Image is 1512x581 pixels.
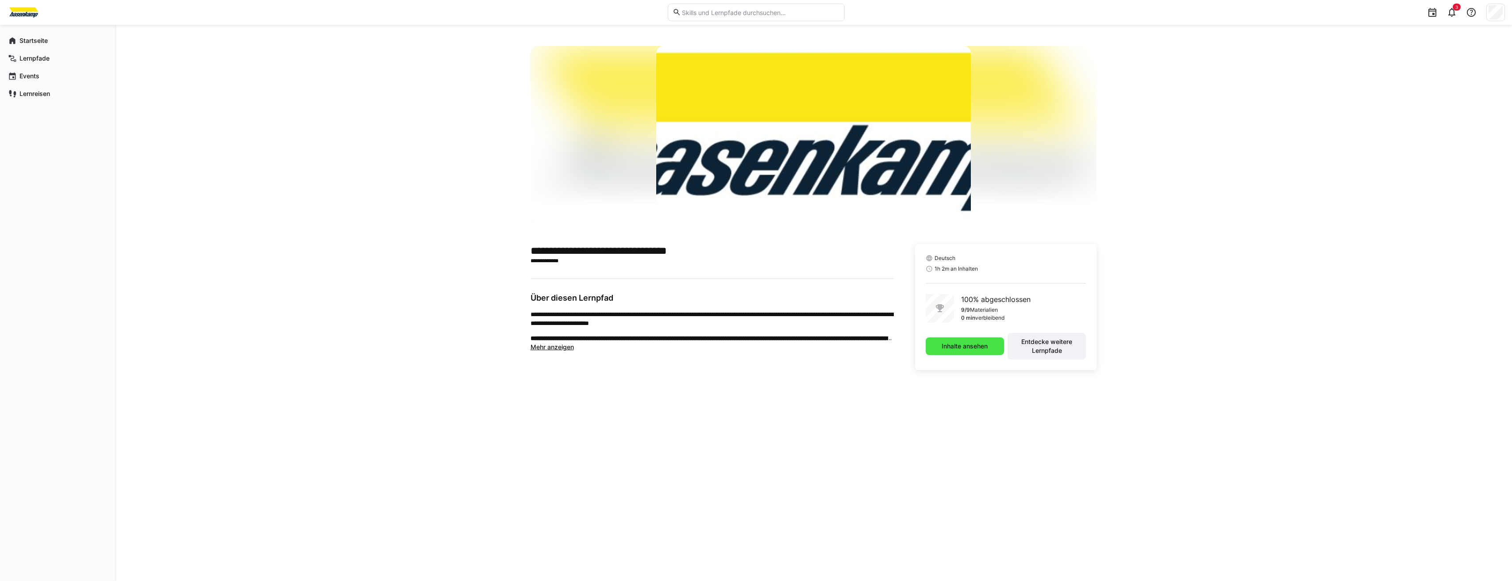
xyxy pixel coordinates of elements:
span: 3 [1455,4,1458,10]
button: Entdecke weitere Lernpfade [1008,333,1086,359]
p: 0 min [961,314,975,321]
span: Deutsch [935,255,955,262]
p: 9/9 [961,306,970,313]
span: Mehr anzeigen [531,343,574,351]
p: Materialien [970,306,998,313]
input: Skills und Lernpfade durchsuchen… [681,8,839,16]
span: Entdecke weitere Lernpfade [1012,337,1081,355]
span: 1h 2m an Inhalten [935,265,978,272]
span: Inhalte ansehen [940,342,989,351]
p: verbleibend [975,314,1004,321]
p: 100% abgeschlossen [961,294,1031,305]
h3: Über diesen Lernpfad [531,293,894,303]
button: Inhalte ansehen [926,337,1004,355]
